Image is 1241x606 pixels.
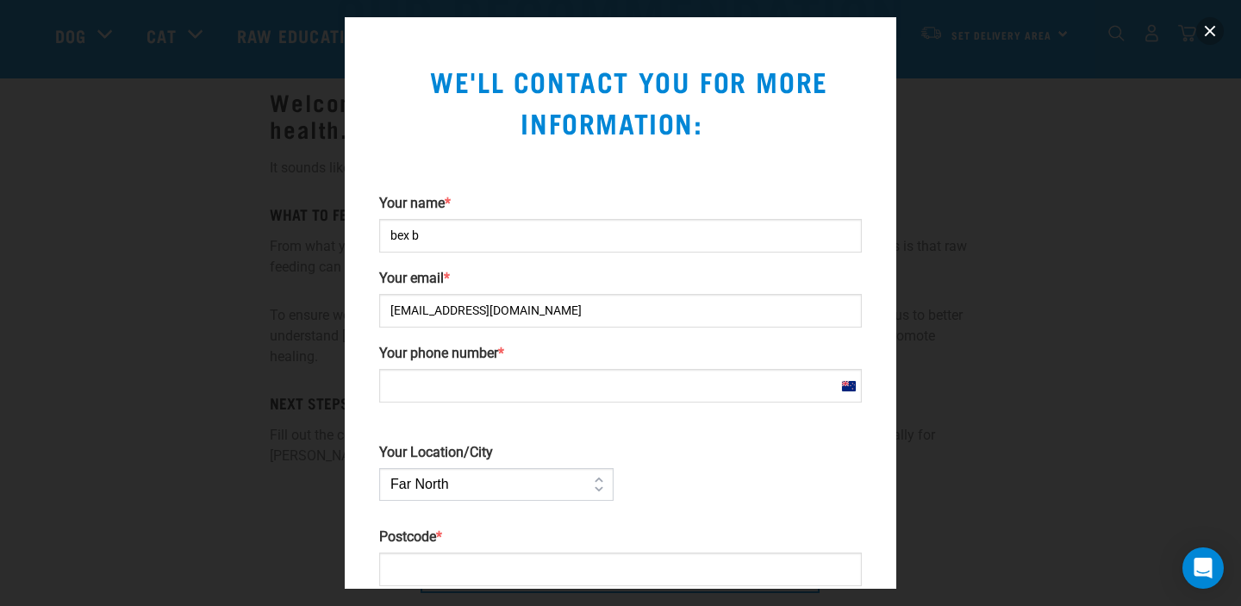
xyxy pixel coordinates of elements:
label: Your name [379,195,862,212]
label: Your phone number [379,345,862,362]
div: New Zealand: +64 [835,370,861,402]
label: Postcode [379,528,862,546]
span: We'll contact you for more information: [413,73,828,129]
label: Your Location/City [379,444,614,461]
button: close [1196,17,1224,45]
label: Your email [379,270,862,287]
div: Open Intercom Messenger [1182,547,1224,589]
